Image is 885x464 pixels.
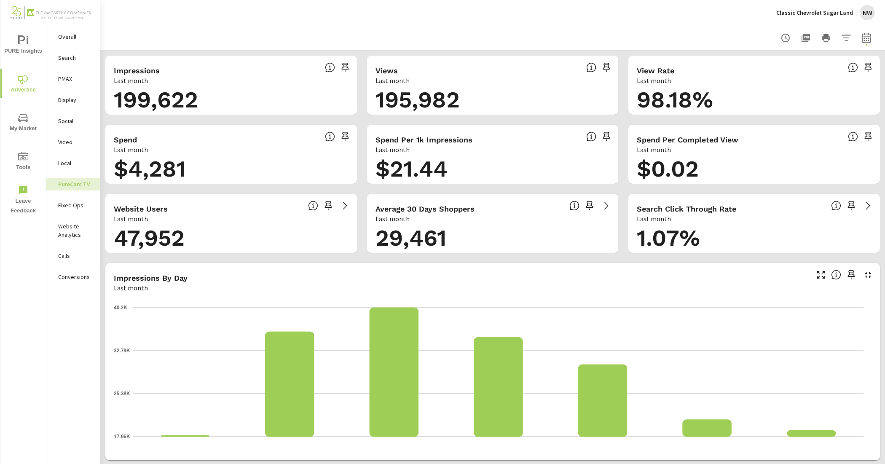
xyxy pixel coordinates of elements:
h5: Website Users [114,204,168,213]
p: Local [58,159,93,167]
span: Save this to your personalized report [861,61,875,74]
span: Save this to your personalized report [845,199,858,212]
button: Print Report [818,30,834,46]
h1: $0.02 [637,155,872,183]
p: Classic Chevrolet Sugar Land [776,9,853,16]
span: Cost of your connected TV ad campaigns. [Source: This data is provided by the video advertising p... [325,131,335,142]
h5: Impressions by Day [114,274,188,282]
text: 40.2K [114,305,127,311]
span: Percentage of Impressions where the ad was viewed completely. “Impressions” divided by “Views”. [... [848,62,858,72]
span: My Market [3,113,43,134]
h1: 98.18% [637,86,872,114]
p: Conversions [58,273,93,281]
div: Local [46,157,100,169]
button: "Export Report to PDF" [797,30,814,46]
div: Calls [46,249,100,262]
span: The number of impressions, broken down by the day of the week they occurred. [831,270,841,280]
p: Overall [58,32,93,41]
span: Save this to your personalized report [600,130,613,143]
div: Website Analytics [46,220,100,241]
text: 17.96K [114,434,130,440]
p: Last month [637,145,671,155]
p: Last month [114,214,148,224]
h5: Spend Per 1k Impressions [375,135,472,144]
span: Tools [3,152,43,172]
h5: Views [375,66,398,75]
div: Conversions [46,271,100,283]
h5: Impressions [114,66,160,75]
p: Last month [375,214,410,224]
span: PURE Insights [3,35,43,56]
span: Percentage of users who viewed your campaigns who clicked through to your website. For example, i... [831,201,841,211]
h5: Spend Per Completed View [637,135,738,144]
span: Save this to your personalized report [600,61,613,74]
span: Advertise [3,74,43,95]
p: Fri [698,443,728,452]
span: Leave Feedback [3,185,43,216]
p: Mon [276,443,306,452]
a: See more details in report [338,199,352,212]
p: Last month [637,214,671,224]
text: 25.38K [114,391,130,397]
a: See more details in report [861,199,875,212]
p: PureCars TV [58,180,93,188]
div: Overall [46,30,100,43]
span: Number of times your connected TV ad was presented to a user. [Source: This data is provided by t... [325,62,335,72]
h5: Spend [114,135,137,144]
p: PMAX [58,75,93,83]
p: Wed [488,443,517,452]
p: Last month [375,75,410,86]
p: Fixed Ops [58,201,93,209]
span: Save this to your personalized report [845,268,858,282]
p: Social [58,117,93,125]
p: Sun [171,443,201,452]
button: Make Fullscreen [814,268,828,282]
p: Last month [114,145,148,155]
div: PMAX [46,72,100,85]
p: Display [58,96,93,104]
text: 32.79K [114,348,130,354]
p: Tue [382,443,412,452]
div: Video [46,136,100,148]
p: Website Analytics [58,222,93,239]
div: NW [860,5,875,20]
div: PureCars TV [46,178,100,190]
p: Video [58,138,93,146]
h1: 29,461 [375,224,610,252]
span: Number of times your connected TV ad was viewed completely by a user. [Source: This data is provi... [586,62,596,72]
h5: Search Click Through Rate [637,204,736,213]
h1: 47,952 [114,224,349,252]
p: Last month [375,145,410,155]
h1: 195,982 [375,86,610,114]
p: Last month [637,75,671,86]
div: Search [46,51,100,64]
h5: Average 30 Days Shoppers [375,204,475,213]
div: nav menu [0,25,46,219]
p: Sat [804,443,834,452]
span: Total spend per 1,000 impressions. [Source: This data is provided by the video advertising platform] [848,131,858,142]
h1: $4,281 [114,155,349,183]
div: Social [46,115,100,127]
p: Thu [593,443,622,452]
p: Calls [58,252,93,260]
h1: 1.07% [637,224,872,252]
a: See more details in report [600,199,613,212]
h5: View Rate [637,66,674,75]
h1: 199,622 [114,86,349,114]
button: Apply Filters [838,30,855,46]
span: Total spend per 1,000 impressions. [Source: This data is provided by the video advertising platform] [586,131,596,142]
span: Save this to your personalized report [338,130,352,143]
p: Search [58,54,93,62]
h1: $21.44 [375,155,610,183]
button: Minimize Widget [861,268,875,282]
span: Save this to your personalized report [861,130,875,143]
span: Save this to your personalized report [583,199,596,212]
p: Last month [114,75,148,86]
button: Select Date Range [858,30,875,46]
div: Display [46,94,100,106]
div: Fixed Ops [46,199,100,212]
span: Save this to your personalized report [338,61,352,74]
p: Last month [114,283,148,293]
span: A rolling 30 day total of daily Shoppers on the dealership website, averaged over the selected da... [569,201,579,211]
